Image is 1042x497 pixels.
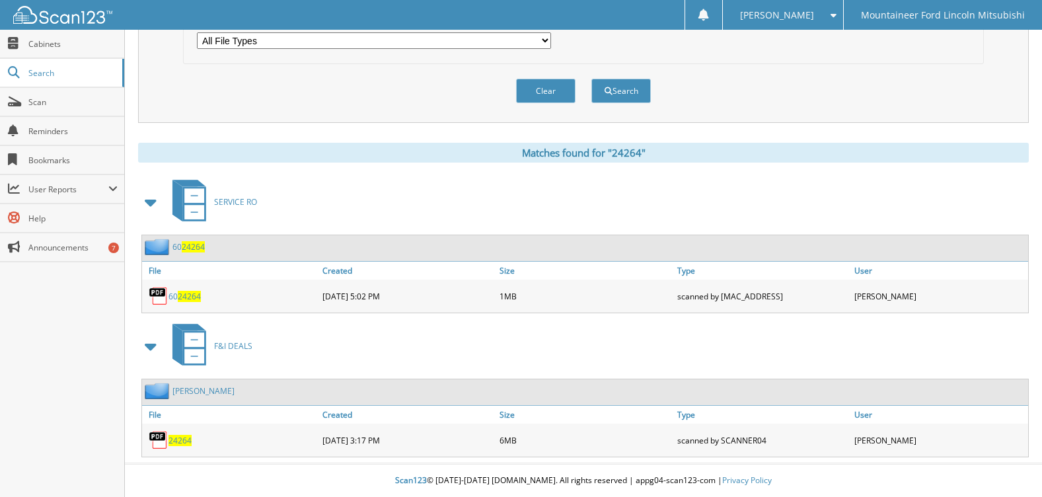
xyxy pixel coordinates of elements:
[516,79,576,103] button: Clear
[172,385,235,397] a: [PERSON_NAME]
[28,67,116,79] span: Search
[214,196,257,208] span: SERVICE RO
[165,176,257,228] a: SERVICE RO
[108,243,119,253] div: 7
[851,406,1028,424] a: User
[496,283,673,309] div: 1MB
[591,79,651,103] button: Search
[319,406,496,424] a: Created
[674,283,851,309] div: scanned by [MAC_ADDRESS]
[142,262,319,280] a: File
[674,406,851,424] a: Type
[740,11,814,19] span: [PERSON_NAME]
[674,262,851,280] a: Type
[496,406,673,424] a: Size
[28,242,118,253] span: Announcements
[674,427,851,453] div: scanned by SCANNER04
[851,283,1028,309] div: [PERSON_NAME]
[165,320,252,372] a: F&I DEALS
[149,430,168,450] img: PDF.png
[395,475,427,486] span: Scan123
[172,241,205,252] a: 6024264
[182,241,205,252] span: 24264
[168,291,201,302] a: 6024264
[28,126,118,137] span: Reminders
[28,155,118,166] span: Bookmarks
[722,475,772,486] a: Privacy Policy
[149,286,168,306] img: PDF.png
[142,406,319,424] a: File
[214,340,252,352] span: F&I DEALS
[28,96,118,108] span: Scan
[145,239,172,255] img: folder2.png
[851,427,1028,453] div: [PERSON_NAME]
[851,262,1028,280] a: User
[319,427,496,453] div: [DATE] 3:17 PM
[168,435,192,446] a: 24264
[861,11,1025,19] span: Mountaineer Ford Lincoln Mitsubishi
[13,6,112,24] img: scan123-logo-white.svg
[145,383,172,399] img: folder2.png
[138,143,1029,163] div: Matches found for "24264"
[496,262,673,280] a: Size
[125,465,1042,497] div: © [DATE]-[DATE] [DOMAIN_NAME]. All rights reserved | appg04-scan123-com |
[28,213,118,224] span: Help
[319,283,496,309] div: [DATE] 5:02 PM
[178,291,201,302] span: 24264
[496,427,673,453] div: 6MB
[28,38,118,50] span: Cabinets
[319,262,496,280] a: Created
[28,184,108,195] span: User Reports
